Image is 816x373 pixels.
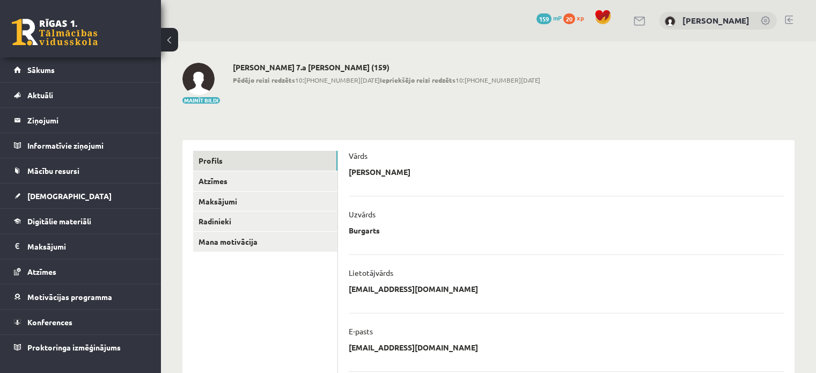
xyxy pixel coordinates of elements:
[349,284,478,294] p: [EMAIL_ADDRESS][DOMAIN_NAME]
[14,184,148,208] a: [DEMOGRAPHIC_DATA]
[536,13,562,22] a: 159 mP
[14,133,148,158] a: Informatīvie ziņojumi
[182,97,220,104] button: Mainīt bildi
[14,209,148,233] a: Digitālie materiāli
[27,90,53,100] span: Aktuāli
[182,63,215,95] img: Nazarijs Burgarts
[27,108,148,133] legend: Ziņojumi
[193,171,337,191] a: Atzīmes
[14,158,148,183] a: Mācību resursi
[349,342,478,352] p: [EMAIL_ADDRESS][DOMAIN_NAME]
[536,13,552,24] span: 159
[27,65,55,75] span: Sākums
[193,192,337,211] a: Maksājumi
[27,234,148,259] legend: Maksājumi
[14,83,148,107] a: Aktuāli
[380,76,455,84] b: Iepriekšējo reizi redzēts
[14,335,148,360] a: Proktoringa izmēģinājums
[27,342,121,352] span: Proktoringa izmēģinājums
[349,167,410,177] p: [PERSON_NAME]
[14,310,148,334] a: Konferences
[665,16,675,27] img: Nazarijs Burgarts
[27,267,56,276] span: Atzīmes
[27,216,91,226] span: Digitālie materiāli
[27,191,112,201] span: [DEMOGRAPHIC_DATA]
[349,326,373,336] p: E-pasts
[349,209,376,219] p: Uzvārds
[12,19,98,46] a: Rīgas 1. Tālmācības vidusskola
[14,108,148,133] a: Ziņojumi
[27,166,79,175] span: Mācību resursi
[682,15,749,26] a: [PERSON_NAME]
[233,75,540,85] span: 10:[PHONE_NUMBER][DATE] 10:[PHONE_NUMBER][DATE]
[349,268,393,277] p: Lietotājvārds
[14,284,148,309] a: Motivācijas programma
[349,151,367,160] p: Vārds
[349,225,380,235] p: Burgarts
[233,76,295,84] b: Pēdējo reizi redzēts
[577,13,584,22] span: xp
[563,13,589,22] a: 20 xp
[14,234,148,259] a: Maksājumi
[14,57,148,82] a: Sākums
[27,317,72,327] span: Konferences
[233,63,540,72] h2: [PERSON_NAME] 7.a [PERSON_NAME] (159)
[553,13,562,22] span: mP
[14,259,148,284] a: Atzīmes
[193,151,337,171] a: Profils
[193,232,337,252] a: Mana motivācija
[27,133,148,158] legend: Informatīvie ziņojumi
[193,211,337,231] a: Radinieki
[27,292,112,302] span: Motivācijas programma
[563,13,575,24] span: 20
